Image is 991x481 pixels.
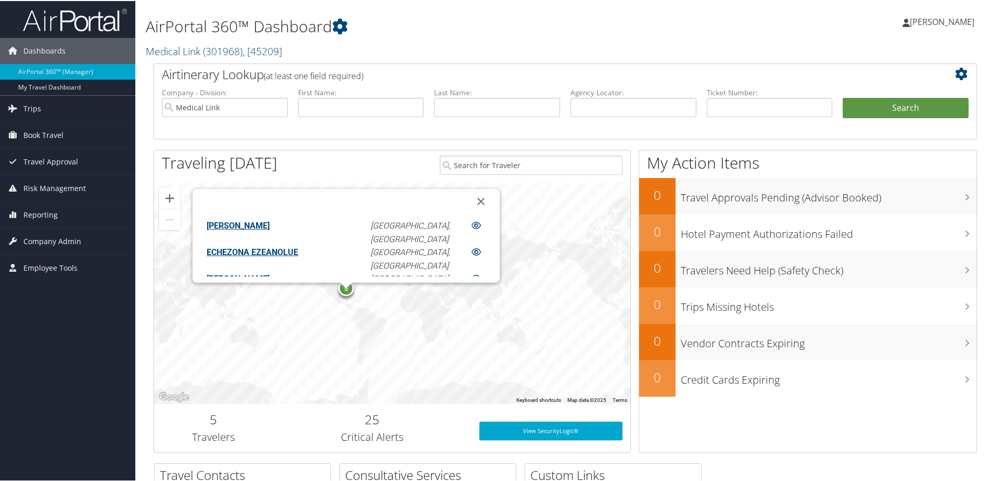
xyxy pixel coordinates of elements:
h3: Trips Missing Hotels [681,294,976,313]
button: Close [468,188,493,213]
button: Search [843,97,969,118]
h1: My Action Items [639,151,976,173]
h1: Traveling [DATE] [162,151,277,173]
a: 0Travel Approvals Pending (Advisor Booked) [639,177,976,213]
label: Ticket Number: [707,86,833,97]
span: Travel Approval [23,148,78,174]
h3: Vendor Contracts Expiring [681,330,976,350]
a: View SecurityLogic® [479,421,622,439]
span: (at least one field required) [264,69,363,81]
a: [PERSON_NAME] [207,273,270,283]
h2: 0 [639,368,676,385]
h3: Hotel Payment Authorizations Failed [681,221,976,240]
a: ECHEZONA EZEANOLUE [207,246,298,256]
a: 0Trips Missing Hotels [639,286,976,323]
label: Last Name: [434,86,560,97]
img: airportal-logo.png [23,7,127,31]
h2: 0 [639,295,676,312]
span: Employee Tools [23,254,78,280]
h2: 5 [162,410,265,427]
span: Map data ©2025 [567,396,606,402]
span: Risk Management [23,174,86,200]
em: [GEOGRAPHIC_DATA], [GEOGRAPHIC_DATA] [371,220,450,243]
span: Book Travel [23,121,63,147]
label: Company - Division: [162,86,288,97]
span: Company Admin [23,227,81,254]
a: [PERSON_NAME] [207,220,270,230]
a: 0Vendor Contracts Expiring [639,323,976,359]
h2: 0 [639,222,676,239]
h2: 25 [281,410,464,427]
label: Agency Locator: [570,86,696,97]
h2: 0 [639,185,676,203]
h3: Travel Approvals Pending (Advisor Booked) [681,184,976,204]
h2: 0 [639,258,676,276]
span: [PERSON_NAME] [910,15,974,27]
a: 0Hotel Payment Authorizations Failed [639,213,976,250]
button: Keyboard shortcuts [516,396,561,403]
h3: Travelers [162,429,265,444]
em: [GEOGRAPHIC_DATA], [GEOGRAPHIC_DATA] [371,273,450,296]
span: Reporting [23,201,58,227]
span: Trips [23,95,41,121]
img: Google [157,389,191,403]
span: , [ 45209 ] [243,43,282,57]
div: 5 [338,279,354,295]
input: Search for Traveler [440,155,622,174]
a: 0Travelers Need Help (Safety Check) [639,250,976,286]
span: Dashboards [23,37,66,63]
span: ( 301968 ) [203,43,243,57]
em: [GEOGRAPHIC_DATA], [GEOGRAPHIC_DATA] [371,246,450,270]
h2: Airtinerary Lookup [162,65,900,82]
a: 0Credit Cards Expiring [639,359,976,396]
h3: Travelers Need Help (Safety Check) [681,257,976,277]
a: Medical Link [146,43,282,57]
button: Zoom out [159,208,180,229]
a: [PERSON_NAME] [903,5,985,36]
a: Terms (opens in new tab) [613,396,627,402]
h1: AirPortal 360™ Dashboard [146,15,705,36]
label: First Name: [298,86,424,97]
h3: Credit Cards Expiring [681,366,976,386]
h2: 0 [639,331,676,349]
a: Open this area in Google Maps (opens a new window) [157,389,191,403]
button: Zoom in [159,187,180,208]
h3: Critical Alerts [281,429,464,444]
